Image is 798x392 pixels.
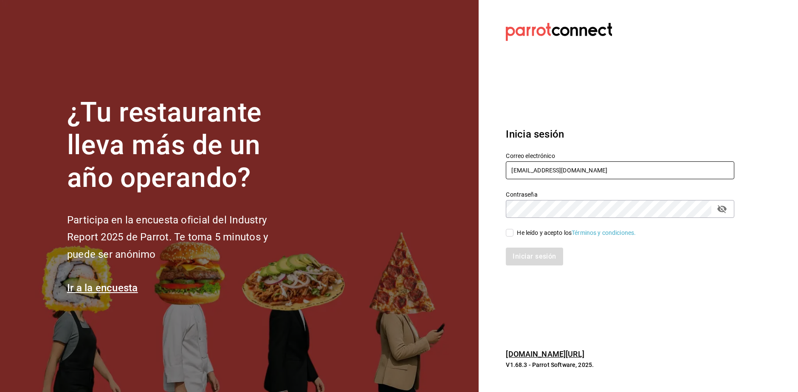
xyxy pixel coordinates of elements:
[506,127,734,142] h3: Inicia sesión
[572,229,636,236] a: Términos y condiciones.
[506,161,734,179] input: Ingresa tu correo electrónico
[67,96,296,194] h1: ¿Tu restaurante lleva más de un año operando?
[67,282,138,294] a: Ir a la encuesta
[506,350,584,358] a: [DOMAIN_NAME][URL]
[506,361,734,369] p: V1.68.3 - Parrot Software, 2025.
[715,202,729,216] button: passwordField
[517,228,636,237] div: He leído y acepto los
[506,153,734,159] label: Correo electrónico
[67,212,296,263] h2: Participa en la encuesta oficial del Industry Report 2025 de Parrot. Te toma 5 minutos y puede se...
[506,192,734,197] label: Contraseña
